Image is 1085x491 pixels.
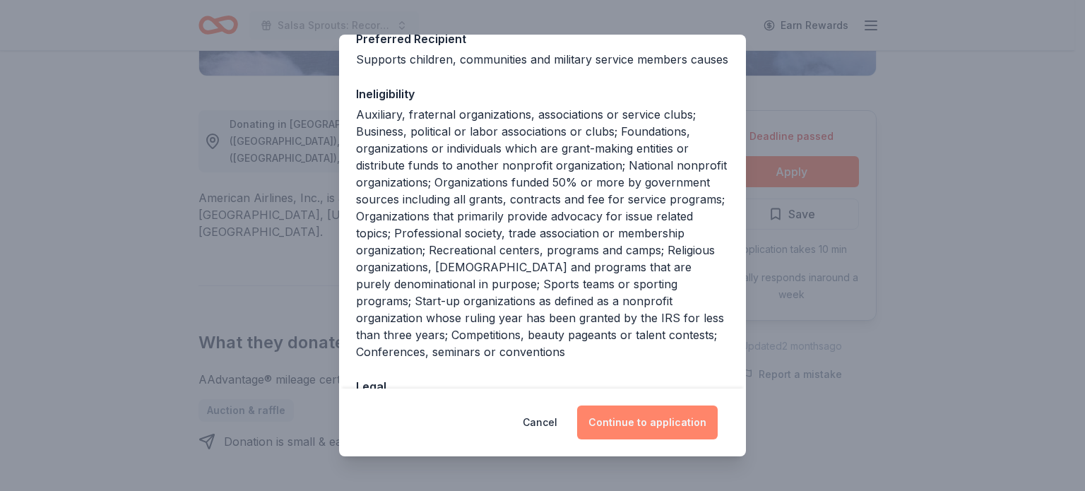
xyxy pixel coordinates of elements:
div: Supports children, communities and military service members causes [356,51,729,68]
div: Legal [356,377,729,396]
div: Ineligibility [356,85,729,103]
div: Preferred Recipient [356,30,729,48]
button: Continue to application [577,406,718,439]
button: Cancel [523,406,557,439]
div: Auxiliary, fraternal organizations, associations or service clubs; Business, political or labor a... [356,106,729,360]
